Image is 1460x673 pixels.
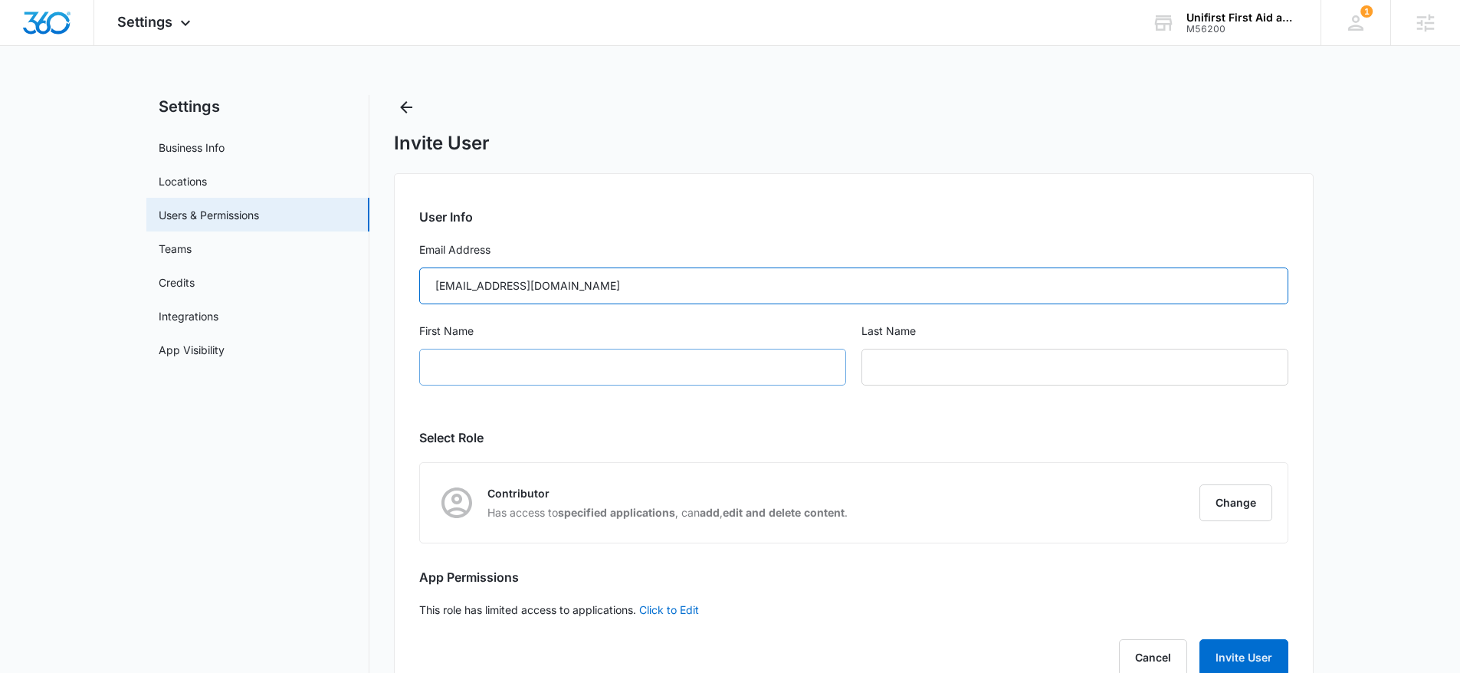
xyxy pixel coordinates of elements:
[419,241,1288,258] label: Email Address
[487,485,848,501] p: Contributor
[700,506,720,519] strong: add
[639,603,699,616] a: Click to Edit
[558,506,675,519] strong: specified applications
[394,132,490,155] h1: Invite User
[117,14,172,30] span: Settings
[419,208,1288,226] h2: User Info
[159,173,207,189] a: Locations
[159,342,225,358] a: App Visibility
[159,207,259,223] a: Users & Permissions
[159,308,218,324] a: Integrations
[1199,484,1272,521] button: Change
[159,274,195,291] a: Credits
[394,95,418,120] button: Back
[861,323,1288,340] label: Last Name
[419,428,1288,447] h2: Select Role
[146,95,369,118] h2: Settings
[419,568,1288,586] h2: App Permissions
[159,140,225,156] a: Business Info
[1186,24,1298,34] div: account id
[1186,11,1298,24] div: account name
[1360,5,1373,18] span: 1
[1360,5,1373,18] div: notifications count
[419,323,846,340] label: First Name
[159,241,192,257] a: Teams
[487,504,848,520] p: Has access to , can , .
[723,506,845,519] strong: edit and delete content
